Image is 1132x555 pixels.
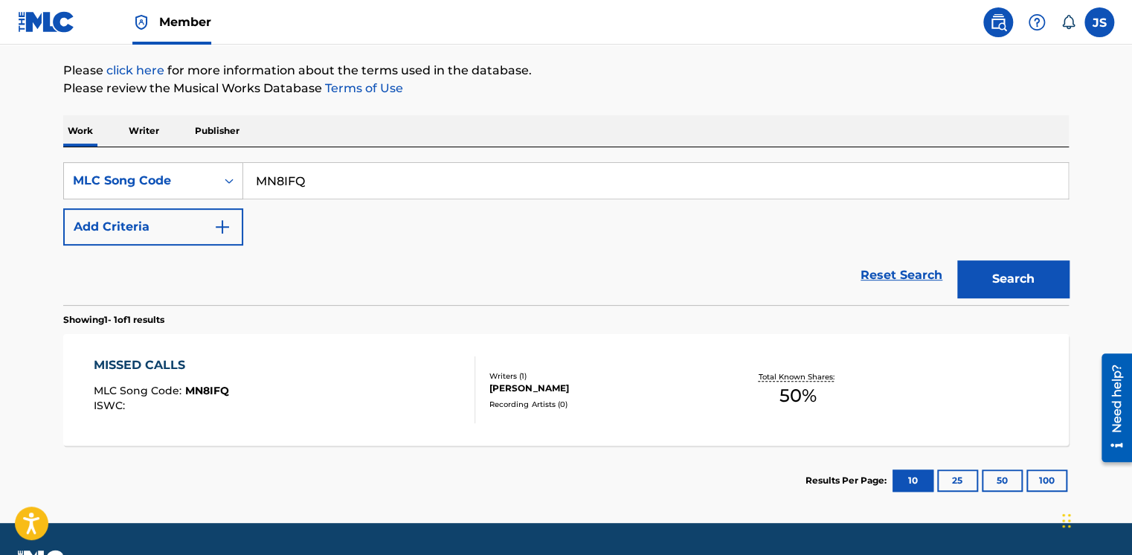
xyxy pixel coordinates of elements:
span: Member [159,13,211,31]
div: Notifications [1061,15,1075,30]
a: MISSED CALLSMLC Song Code:MN8IFQISWC:Writers (1)[PERSON_NAME]Recording Artists (0)Total Known Sha... [63,334,1069,446]
p: Writer [124,115,164,147]
div: Recording Artists ( 0 ) [489,399,714,410]
p: Publisher [190,115,244,147]
img: Top Rightsholder [132,13,150,31]
img: help [1028,13,1046,31]
span: ISWC : [94,399,129,412]
button: 25 [937,469,978,492]
a: click here [106,63,164,77]
iframe: Resource Center [1090,347,1132,467]
span: MN8IFQ [185,384,229,397]
button: 100 [1026,469,1067,492]
button: 50 [982,469,1023,492]
a: Terms of Use [322,81,403,95]
span: 50 % [779,382,817,409]
p: Please review the Musical Works Database [63,80,1069,97]
p: Showing 1 - 1 of 1 results [63,313,164,327]
div: Drag [1062,498,1071,543]
div: MISSED CALLS [94,356,229,374]
div: Writers ( 1 ) [489,370,714,382]
div: User Menu [1084,7,1114,37]
div: Help [1022,7,1052,37]
iframe: Chat Widget [1058,484,1132,555]
a: Public Search [983,7,1013,37]
button: Add Criteria [63,208,243,246]
a: Reset Search [853,259,950,292]
div: MLC Song Code [73,172,207,190]
p: Please for more information about the terms used in the database. [63,62,1069,80]
img: 9d2ae6d4665cec9f34b9.svg [213,218,231,236]
span: MLC Song Code : [94,384,185,397]
button: Search [957,260,1069,298]
img: MLC Logo [18,11,75,33]
p: Total Known Shares: [758,371,837,382]
div: [PERSON_NAME] [489,382,714,395]
p: Work [63,115,97,147]
form: Search Form [63,162,1069,305]
img: search [989,13,1007,31]
p: Results Per Page: [805,474,890,487]
button: 10 [893,469,933,492]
